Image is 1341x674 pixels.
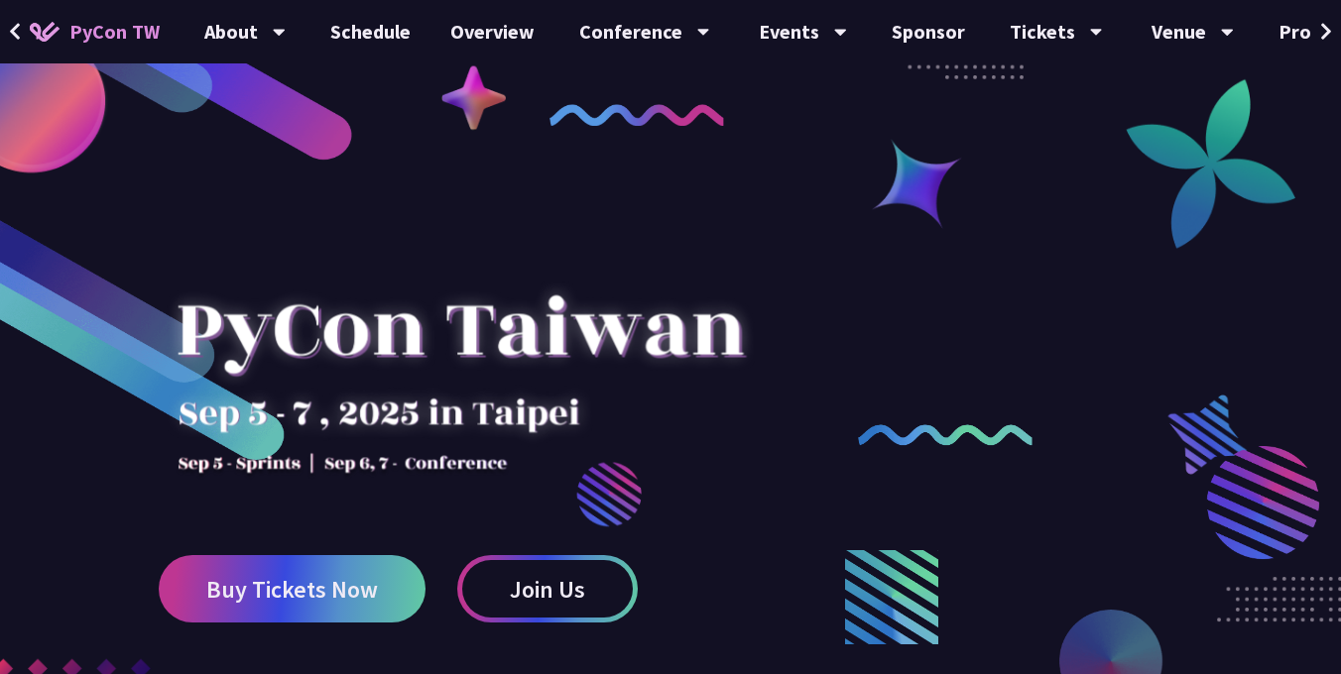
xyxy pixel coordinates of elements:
[549,104,724,126] img: curly-1.ebdbada.png
[159,555,426,622] a: Buy Tickets Now
[10,7,180,56] a: PyCon TW
[858,424,1033,446] img: curly-2.e802c9f.png
[206,577,378,602] span: Buy Tickets Now
[510,577,585,602] span: Join Us
[69,17,160,47] span: PyCon TW
[30,22,60,42] img: Home icon of PyCon TW 2025
[457,555,638,622] a: Join Us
